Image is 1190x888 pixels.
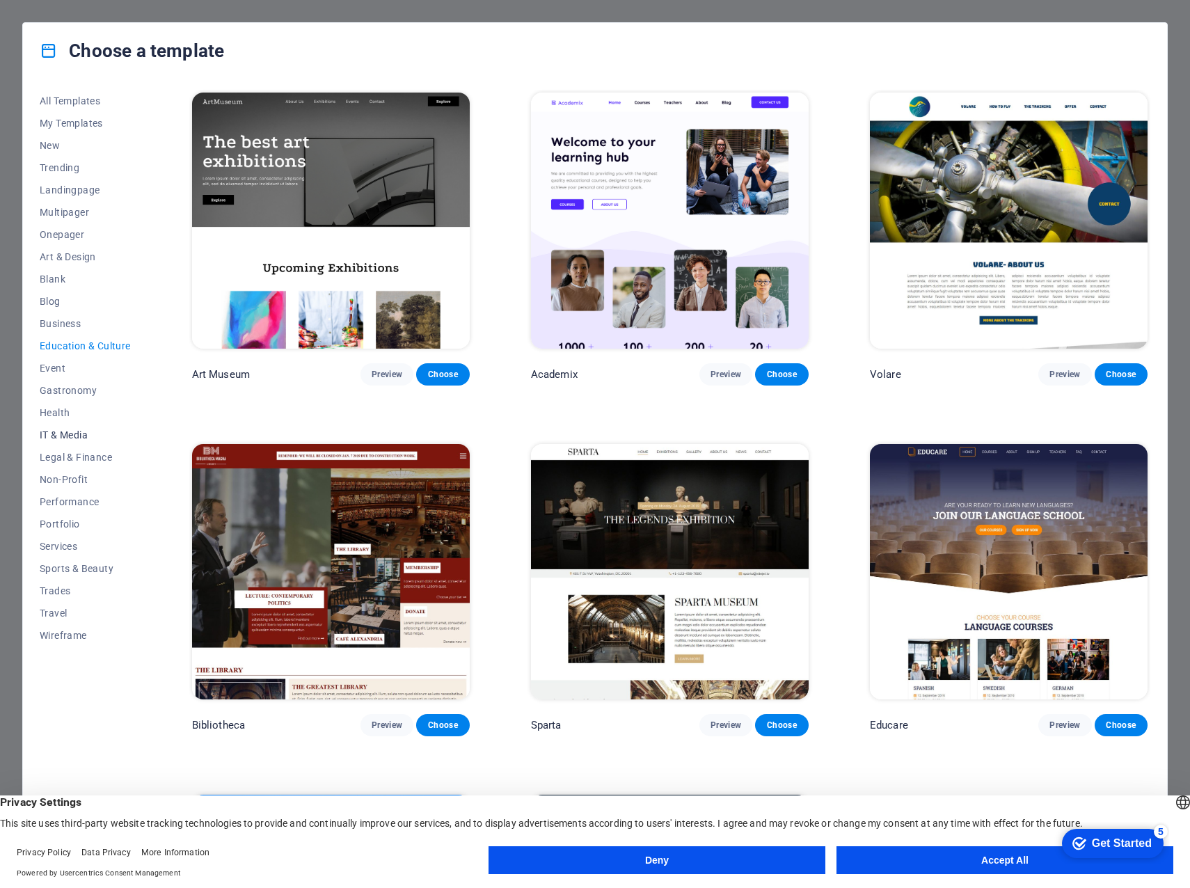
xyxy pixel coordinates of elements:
[1106,369,1136,380] span: Choose
[192,444,470,700] img: Bibliotheca
[766,369,797,380] span: Choose
[103,3,117,17] div: 5
[40,379,131,402] button: Gastronomy
[711,369,741,380] span: Preview
[416,714,469,736] button: Choose
[40,118,131,129] span: My Templates
[755,714,808,736] button: Choose
[1038,714,1091,736] button: Preview
[40,140,131,151] span: New
[870,93,1148,349] img: Volare
[40,251,131,262] span: Art & Design
[192,93,470,349] img: Art Museum
[40,201,131,223] button: Multipager
[40,335,131,357] button: Education & Culture
[870,367,901,381] p: Volare
[766,720,797,731] span: Choose
[40,580,131,602] button: Trades
[427,369,458,380] span: Choose
[1095,714,1148,736] button: Choose
[40,385,131,396] span: Gastronomy
[360,714,413,736] button: Preview
[40,162,131,173] span: Trending
[40,246,131,268] button: Art & Design
[531,444,809,700] img: Sparta
[40,273,131,285] span: Blank
[1038,363,1091,386] button: Preview
[416,363,469,386] button: Choose
[1049,720,1080,731] span: Preview
[40,95,131,106] span: All Templates
[40,513,131,535] button: Portfolio
[1049,369,1080,380] span: Preview
[40,518,131,530] span: Portfolio
[40,624,131,647] button: Wireframe
[699,363,752,386] button: Preview
[40,496,131,507] span: Performance
[40,90,131,112] button: All Templates
[40,630,131,641] span: Wireframe
[531,718,562,732] p: Sparta
[372,720,402,731] span: Preview
[40,112,131,134] button: My Templates
[40,429,131,441] span: IT & Media
[427,720,458,731] span: Choose
[40,318,131,329] span: Business
[755,363,808,386] button: Choose
[372,369,402,380] span: Preview
[40,268,131,290] button: Blank
[40,290,131,312] button: Blog
[360,363,413,386] button: Preview
[40,602,131,624] button: Travel
[1095,363,1148,386] button: Choose
[40,407,131,418] span: Health
[40,312,131,335] button: Business
[531,367,578,381] p: Academix
[699,714,752,736] button: Preview
[40,229,131,240] span: Onepager
[870,718,908,732] p: Educare
[870,444,1148,700] img: Educare
[40,585,131,596] span: Trades
[40,207,131,218] span: Multipager
[41,15,101,28] div: Get Started
[40,424,131,446] button: IT & Media
[40,563,131,574] span: Sports & Beauty
[40,446,131,468] button: Legal & Finance
[192,718,246,732] p: Bibliotheca
[1106,720,1136,731] span: Choose
[40,184,131,196] span: Landingpage
[711,720,741,731] span: Preview
[40,402,131,424] button: Health
[40,40,224,62] h4: Choose a template
[40,134,131,157] button: New
[40,557,131,580] button: Sports & Beauty
[40,491,131,513] button: Performance
[40,452,131,463] span: Legal & Finance
[40,296,131,307] span: Blog
[40,535,131,557] button: Services
[40,608,131,619] span: Travel
[40,157,131,179] button: Trending
[40,223,131,246] button: Onepager
[40,340,131,351] span: Education & Culture
[531,93,809,349] img: Academix
[40,474,131,485] span: Non-Profit
[40,468,131,491] button: Non-Profit
[40,363,131,374] span: Event
[192,367,250,381] p: Art Museum
[11,7,113,36] div: Get Started 5 items remaining, 0% complete
[40,541,131,552] span: Services
[40,357,131,379] button: Event
[40,179,131,201] button: Landingpage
